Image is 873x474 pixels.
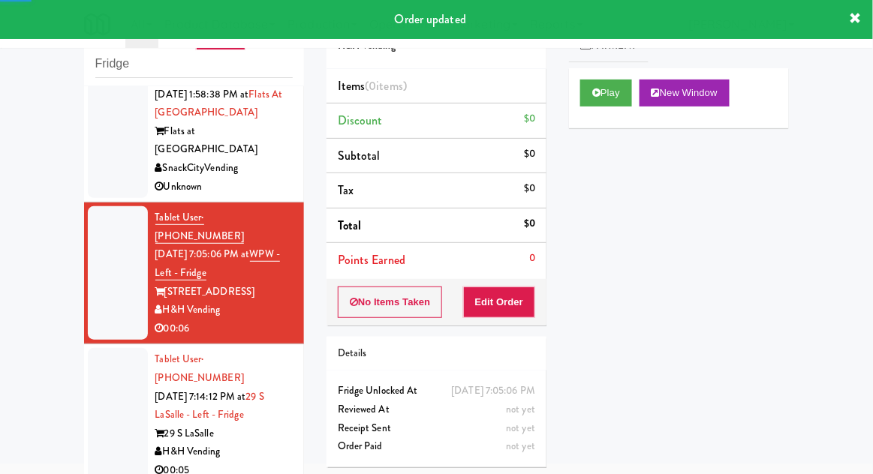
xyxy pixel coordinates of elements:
[377,77,404,94] ng-pluralize: items
[529,249,535,268] div: 0
[463,286,536,318] button: Edit Order
[338,181,354,199] span: Tax
[338,437,535,456] div: Order Paid
[155,442,293,461] div: H&H Vending
[338,77,407,94] span: Items
[506,421,535,435] span: not yet
[338,217,362,234] span: Total
[338,286,443,318] button: No Items Taken
[338,344,535,363] div: Details
[640,79,730,106] button: New Window
[155,210,244,244] a: Tablet User· [PHONE_NUMBER]
[338,147,381,164] span: Subtotal
[155,122,293,159] div: Flats at [GEOGRAPHIC_DATA]
[395,10,466,28] span: Order updated
[155,247,250,261] span: [DATE] 7:05:06 PM at
[155,319,293,338] div: 00:06
[95,50,293,78] input: Search vision orders
[338,40,535,52] h5: H&H Vending
[338,251,405,268] span: Points Earned
[506,402,535,416] span: not yet
[155,301,293,319] div: H&H Vending
[155,352,244,385] a: Tablet User· [PHONE_NUMBER]
[155,389,246,403] span: [DATE] 7:14:12 PM at
[506,439,535,453] span: not yet
[524,145,535,163] div: $0
[338,419,535,438] div: Receipt Sent
[451,382,535,400] div: [DATE] 7:05:06 PM
[580,79,632,106] button: Play
[524,179,535,198] div: $0
[338,382,535,400] div: Fridge Unlocked At
[524,109,535,128] div: $0
[338,400,535,419] div: Reviewed At
[155,210,244,243] span: · [PHONE_NUMBER]
[155,178,293,196] div: Unknown
[155,283,293,301] div: [STREET_ADDRESS]
[84,43,304,203] li: Tablet User· [PHONE_NUMBER][DATE] 1:58:38 PM atFlats at [GEOGRAPHIC_DATA]Flats at [GEOGRAPHIC_DAT...
[365,77,407,94] span: (0 )
[84,202,304,344] li: Tablet User· [PHONE_NUMBER][DATE] 7:05:06 PM atWPW - Left - Fridge[STREET_ADDRESS]H&H Vending00:06
[155,424,293,443] div: 29 S LaSalle
[338,112,383,129] span: Discount
[524,214,535,233] div: $0
[155,87,249,101] span: [DATE] 1:58:38 PM at
[155,159,293,178] div: SnackCityVending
